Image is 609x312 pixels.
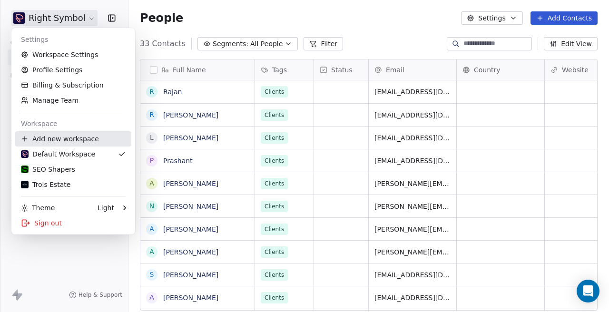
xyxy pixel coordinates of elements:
[98,203,114,213] div: Light
[15,47,131,62] a: Workspace Settings
[21,165,75,174] div: SEO Shapers
[15,32,131,47] div: Settings
[15,215,131,231] div: Sign out
[15,131,131,146] div: Add new workspace
[21,149,95,159] div: Default Workspace
[15,62,131,78] a: Profile Settings
[15,116,131,131] div: Workspace
[21,150,29,158] img: Untitled%20design.png
[15,78,131,93] a: Billing & Subscription
[15,93,131,108] a: Manage Team
[21,180,70,189] div: Trois Estate
[21,181,29,188] img: New%20Project%20(7).png
[21,166,29,173] img: SEO-Shapers-Favicon.png
[21,203,55,213] div: Theme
